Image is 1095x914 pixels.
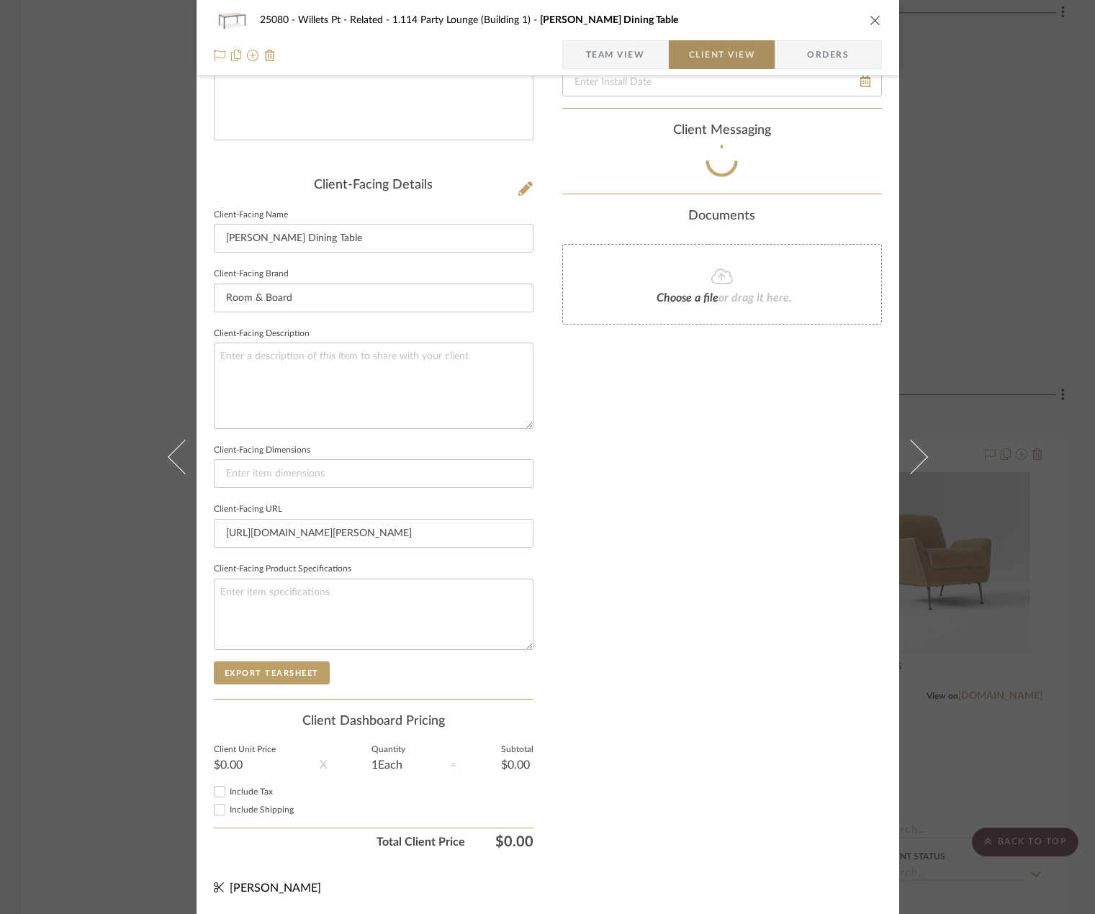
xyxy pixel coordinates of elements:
[540,15,678,25] span: [PERSON_NAME] Dining Table
[562,123,882,139] div: client Messaging
[689,40,755,69] span: Client View
[260,15,392,25] span: 25080 - Willets Pt - Related
[214,566,351,573] label: Client-Facing Product Specifications
[465,833,533,851] span: $0.00
[214,661,330,684] button: Export Tearsheet
[450,756,456,774] div: =
[230,882,321,894] span: [PERSON_NAME]
[214,759,276,771] div: $0.00
[214,459,533,488] input: Enter item dimensions
[214,833,465,851] span: Total Client Price
[230,805,294,814] span: Include Shipping
[214,714,533,730] div: Client Dashboard Pricing
[501,759,533,771] div: $0.00
[214,224,533,253] input: Enter Client-Facing Item Name
[214,447,310,454] label: Client-Facing Dimensions
[392,15,540,25] span: 1.114 Party Lounge (Building 1)
[501,746,533,754] label: Subtotal
[214,746,276,754] label: Client Unit Price
[562,209,882,225] div: Documents
[214,519,533,548] input: Enter item URL
[214,212,288,219] label: Client-Facing Name
[230,787,273,796] span: Include Tax
[214,6,248,35] img: a2235280-5360-48a9-b231-9eb715f8ef69_48x40.jpg
[562,68,882,96] input: Enter Install Date
[214,330,310,338] label: Client-Facing Description
[214,271,289,278] label: Client-Facing Brand
[214,506,282,513] label: Client-Facing URL
[214,178,533,194] div: Client-Facing Details
[264,50,276,61] img: Remove from project
[657,292,718,304] span: Choose a file
[371,746,405,754] label: Quantity
[718,292,792,304] span: or drag it here.
[586,40,645,69] span: Team View
[371,759,405,771] div: 1 Each
[791,40,865,69] span: Orders
[869,14,882,27] button: close
[214,284,533,312] input: Enter Client-Facing Brand
[320,756,327,774] div: X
